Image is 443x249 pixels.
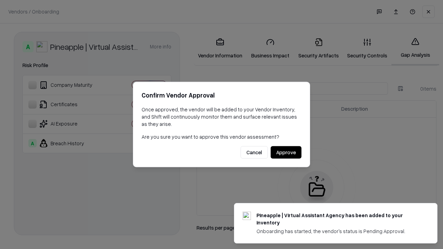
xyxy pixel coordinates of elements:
[256,228,421,235] div: Onboarding has started, the vendor's status is Pending Approval.
[142,106,301,128] p: Once approved, the vendor will be added to your Vendor Inventory, and Shift will continuously mon...
[142,90,301,100] h2: Confirm Vendor Approval
[142,133,301,140] p: Are you sure you want to approve this vendor assessment?
[241,146,268,159] button: Cancel
[256,212,421,226] div: Pineapple | Virtual Assistant Agency has been added to your inventory
[243,212,251,220] img: trypineapple.com
[271,146,301,159] button: Approve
